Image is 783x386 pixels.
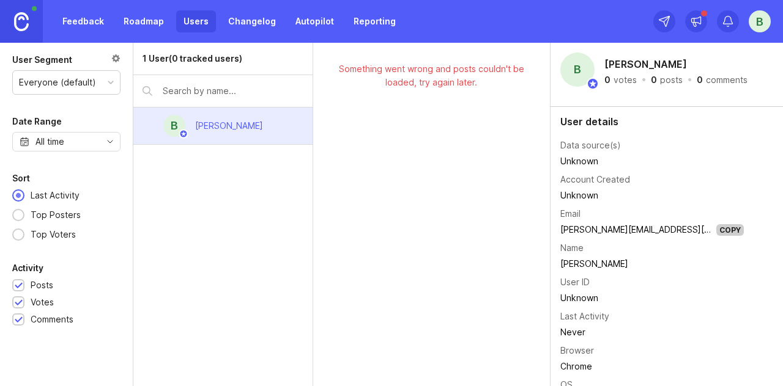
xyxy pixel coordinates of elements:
div: Last Activity [560,310,609,323]
div: All time [35,135,64,148]
button: B [749,10,771,32]
div: 1 User (0 tracked users) [143,52,242,65]
div: 0 [697,76,703,84]
div: votes [614,76,637,84]
div: Posts [31,279,53,292]
div: B [163,115,185,137]
td: Unknown [560,153,744,169]
div: Never [560,326,744,339]
div: User ID [560,275,590,289]
div: Data source(s) [560,139,621,152]
div: User Segment [12,53,72,67]
div: Account Created [560,173,630,186]
div: Comments [31,313,73,326]
div: Unknown [560,189,744,202]
div: B [560,53,595,87]
div: Date Range [12,114,62,129]
div: Last Activity [24,189,86,202]
div: Top Posters [24,208,87,222]
div: · [686,76,693,84]
div: Sort [12,171,30,186]
div: Copy [716,224,744,236]
input: Search by name... [163,84,303,98]
div: Email [560,207,581,220]
div: 0 [651,76,657,84]
div: 0 [604,76,610,84]
div: Votes [31,296,54,309]
div: Top Voters [24,228,82,241]
img: Canny Home [14,12,29,31]
td: [PERSON_NAME] [560,256,744,272]
div: Something went wrong and posts couldn't be loaded, try again later. [333,62,530,89]
div: Name [560,241,584,255]
div: comments [706,76,748,84]
img: member badge [179,129,188,139]
img: member badge [587,78,599,90]
a: Changelog [221,10,283,32]
a: Autopilot [288,10,341,32]
h2: [PERSON_NAME] [602,55,689,73]
a: Users [176,10,216,32]
div: User details [560,117,773,126]
div: · [640,76,647,84]
div: [PERSON_NAME] [195,119,263,133]
div: Browser [560,344,594,357]
a: Reporting [346,10,403,32]
a: Roadmap [116,10,171,32]
div: Unknown [560,291,744,305]
td: Chrome [560,359,744,374]
svg: toggle icon [100,137,120,147]
div: Everyone (default) [19,76,96,89]
div: posts [660,76,683,84]
a: Feedback [55,10,111,32]
div: Activity [12,261,43,275]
